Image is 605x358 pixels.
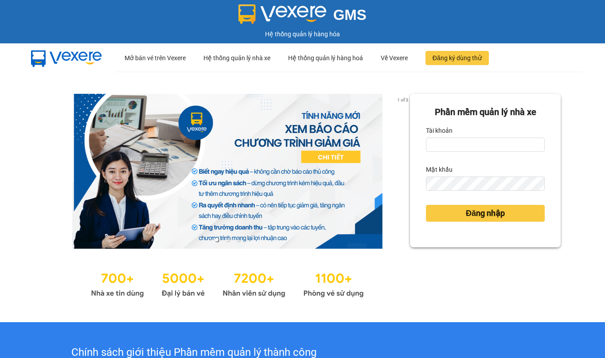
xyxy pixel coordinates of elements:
button: previous slide / item [44,94,57,249]
p: 1 of 3 [394,94,410,105]
div: Hệ thống quản lý hàng hoá [288,44,363,72]
button: next slide / item [398,94,410,249]
label: Mật khẩu [426,162,453,177]
span: Đăng ký dùng thử [433,53,482,63]
button: Đăng ký dùng thử [425,51,489,65]
label: Tài khoản [426,123,453,138]
div: Hệ thống quản lý nhà xe [203,44,270,72]
img: Statistics.png [91,266,364,300]
div: Mở bán vé trên Vexere [125,44,186,72]
li: slide item 1 [215,238,219,242]
a: GMS [238,13,367,20]
input: Tài khoản [426,138,545,152]
img: logo 2 [238,4,326,24]
span: Đăng nhập [466,207,505,219]
div: Hệ thống quản lý hàng hóa [2,29,603,39]
li: slide item 3 [236,238,240,242]
input: Mật khẩu [426,177,545,191]
span: GMS [333,7,367,23]
li: slide item 2 [226,238,229,242]
div: Phần mềm quản lý nhà xe [426,105,545,119]
div: Về Vexere [381,44,408,72]
img: mbUUG5Q.png [22,43,111,73]
button: Đăng nhập [426,205,545,222]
